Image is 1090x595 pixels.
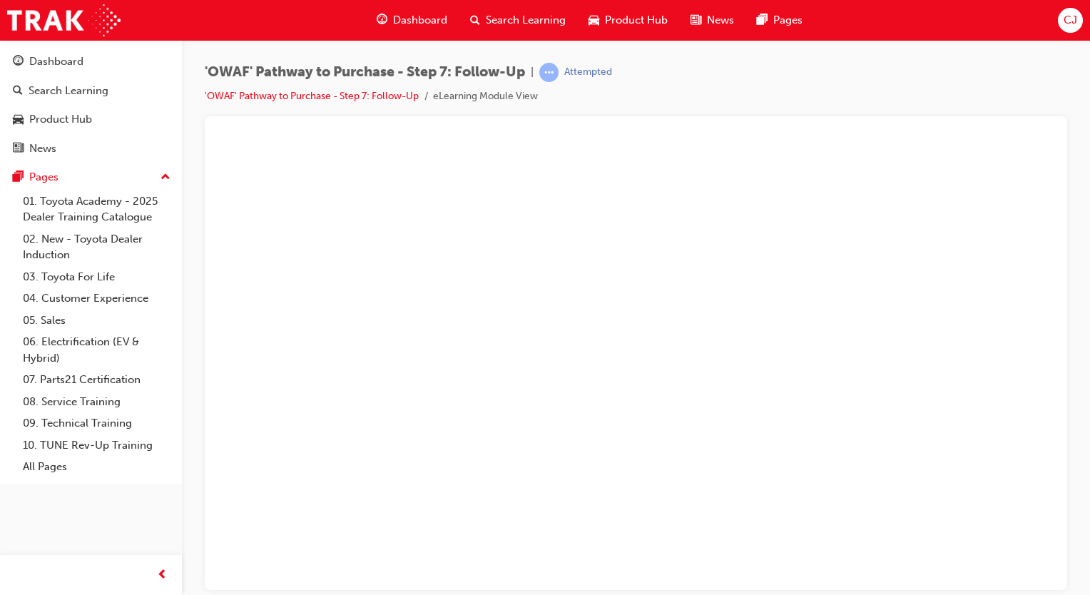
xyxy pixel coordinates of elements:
[17,412,176,434] a: 09. Technical Training
[17,369,176,391] a: 07. Parts21 Certification
[1058,8,1083,33] button: CJ
[707,12,734,29] span: News
[17,391,176,413] a: 08. Service Training
[6,136,176,162] a: News
[679,6,745,35] a: news-iconNews
[433,88,538,105] li: eLearning Module View
[17,331,176,369] a: 06. Electrification (EV & Hybrid)
[539,63,559,82] span: learningRecordVerb_ATTEMPT-icon
[486,12,566,29] span: Search Learning
[6,106,176,133] a: Product Hub
[29,141,56,157] div: News
[564,66,612,79] div: Attempted
[29,111,92,128] div: Product Hub
[17,288,176,310] a: 04. Customer Experience
[17,228,176,266] a: 02. New - Toyota Dealer Induction
[6,164,176,190] button: Pages
[13,143,24,156] span: news-icon
[470,11,480,29] span: search-icon
[205,90,419,102] a: 'OWAF' Pathway to Purchase - Step 7: Follow-Up
[17,456,176,478] a: All Pages
[365,6,459,35] a: guage-iconDashboard
[13,113,24,126] span: car-icon
[17,190,176,228] a: 01. Toyota Academy - 2025 Dealer Training Catalogue
[6,46,176,164] button: DashboardSearch LearningProduct HubNews
[1064,12,1077,29] span: CJ
[13,56,24,68] span: guage-icon
[17,434,176,457] a: 10. TUNE Rev-Up Training
[13,85,23,98] span: search-icon
[577,6,679,35] a: car-iconProduct Hub
[377,11,387,29] span: guage-icon
[29,54,83,70] div: Dashboard
[6,78,176,104] a: Search Learning
[29,169,58,185] div: Pages
[29,83,108,99] div: Search Learning
[773,12,803,29] span: Pages
[589,11,599,29] span: car-icon
[691,11,701,29] span: news-icon
[7,4,121,36] img: Trak
[531,64,534,81] span: |
[157,566,168,584] span: prev-icon
[745,6,814,35] a: pages-iconPages
[757,11,768,29] span: pages-icon
[459,6,577,35] a: search-iconSearch Learning
[205,64,525,81] span: 'OWAF' Pathway to Purchase - Step 7: Follow-Up
[17,310,176,332] a: 05. Sales
[605,12,668,29] span: Product Hub
[13,171,24,184] span: pages-icon
[161,168,170,187] span: up-icon
[6,49,176,75] a: Dashboard
[393,12,447,29] span: Dashboard
[17,266,176,288] a: 03. Toyota For Life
